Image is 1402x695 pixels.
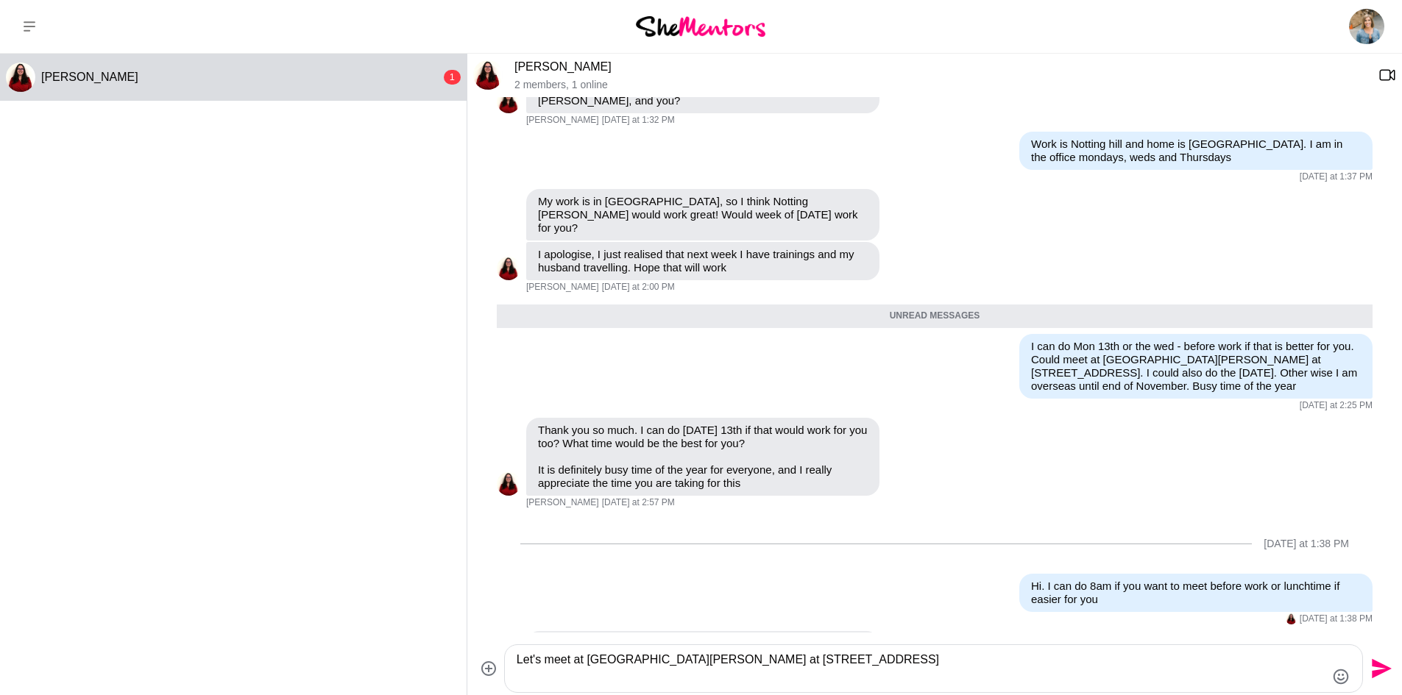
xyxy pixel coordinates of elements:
[444,70,461,85] div: 1
[497,257,520,280] div: Lidija McInnes
[1031,580,1361,606] p: Hi. I can do 8am if you want to meet before work or lunchtime if easier for you
[1363,652,1396,685] button: Send
[538,424,868,450] p: Thank you so much. I can do [DATE] 13th if that would work for you too? What time would be the be...
[1300,171,1373,183] time: 2025-10-01T03:37:58.224Z
[636,16,765,36] img: She Mentors Logo
[1031,340,1361,393] p: I can do Mon 13th or the wed - before work if that is better for you. Could meet at [GEOGRAPHIC_D...
[538,195,868,235] p: My work is in [GEOGRAPHIC_DATA], so I think Notting [PERSON_NAME] would work great! Would week of...
[514,79,1367,91] p: 2 members , 1 online
[1286,613,1297,624] img: L
[497,472,520,496] div: Lidija McInnes
[1300,400,1373,412] time: 2025-10-01T04:25:03.740Z
[497,304,1373,328] div: Unread messages
[514,60,612,73] a: [PERSON_NAME]
[473,60,503,90] div: Lidija McInnes
[526,115,599,126] span: [PERSON_NAME]
[602,115,675,126] time: 2025-10-01T03:32:54.648Z
[1300,613,1373,625] time: 2025-10-02T03:38:55.049Z
[497,90,520,113] img: L
[497,472,520,496] img: L
[41,71,138,83] span: [PERSON_NAME]
[1349,9,1384,44] img: Dannielle Michaels
[473,60,503,90] img: L
[1031,138,1361,164] p: Work is Notting hill and home is [GEOGRAPHIC_DATA]. I am in the office mondays, weds and Thursdays
[1264,538,1349,550] div: [DATE] at 1:38 PM
[497,90,520,113] div: Lidija McInnes
[602,282,675,293] time: 2025-10-01T04:00:34.777Z
[538,248,868,274] p: I apologise, I just realised that next week I have trainings and my husband travelling. Hope that...
[6,63,35,92] div: Lidija McInnes
[1332,668,1350,685] button: Emoji picker
[538,463,868,490] p: It is definitely busy time of the year for everyone, and I really appreciate the time you are tak...
[1286,613,1297,624] div: Lidija McInnes
[6,63,35,92] img: L
[526,497,599,509] span: [PERSON_NAME]
[602,497,675,509] time: 2025-10-01T04:57:05.866Z
[497,257,520,280] img: L
[517,651,1325,686] textarea: Type your message
[526,282,599,293] span: [PERSON_NAME]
